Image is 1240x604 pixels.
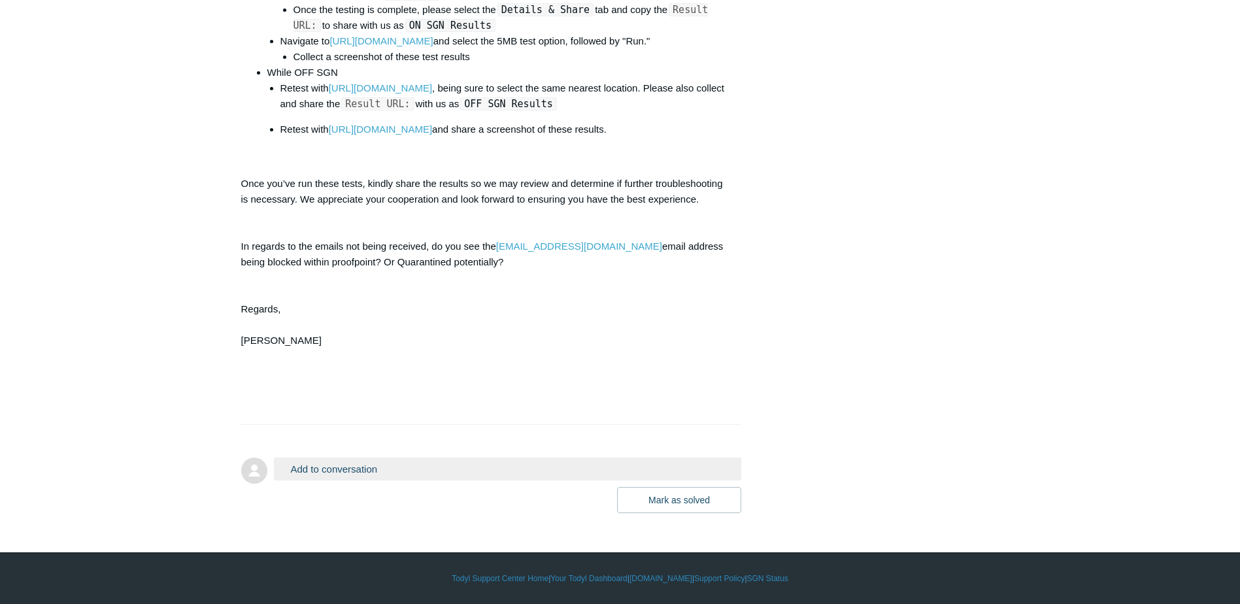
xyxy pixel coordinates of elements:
code: OFF SGN Results [460,97,556,110]
a: Support Policy [694,573,745,584]
a: [DOMAIN_NAME] [629,573,692,584]
p: Retest with and share a screenshot of these results. [280,122,729,137]
code: ON SGN Results [405,19,495,32]
a: SGN Status [747,573,788,584]
button: Add to conversation [274,458,742,480]
a: [URL][DOMAIN_NAME] [329,82,432,93]
li: Once the testing is complete, please select the tab and copy the to share with us as [293,2,729,33]
a: Your Todyl Dashboard [550,573,627,584]
a: [EMAIL_ADDRESS][DOMAIN_NAME] [496,241,662,252]
a: Todyl Support Center Home [452,573,548,584]
div: | | | | [241,573,999,584]
li: While OFF SGN [267,65,729,163]
code: Result URL: [341,97,414,110]
a: [URL][DOMAIN_NAME] [329,124,432,135]
code: Result URL: [293,3,709,32]
li: Navigate to and select the 5MB test option, followed by "Run." [280,33,729,65]
a: [URL][DOMAIN_NAME] [329,35,433,46]
li: Collect a screenshot of these test results [293,49,729,65]
li: Retest with , being sure to select the same nearest location. Please also collect and share the w... [280,80,729,112]
button: Mark as solved [617,487,741,513]
code: Details & Share [497,3,594,16]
